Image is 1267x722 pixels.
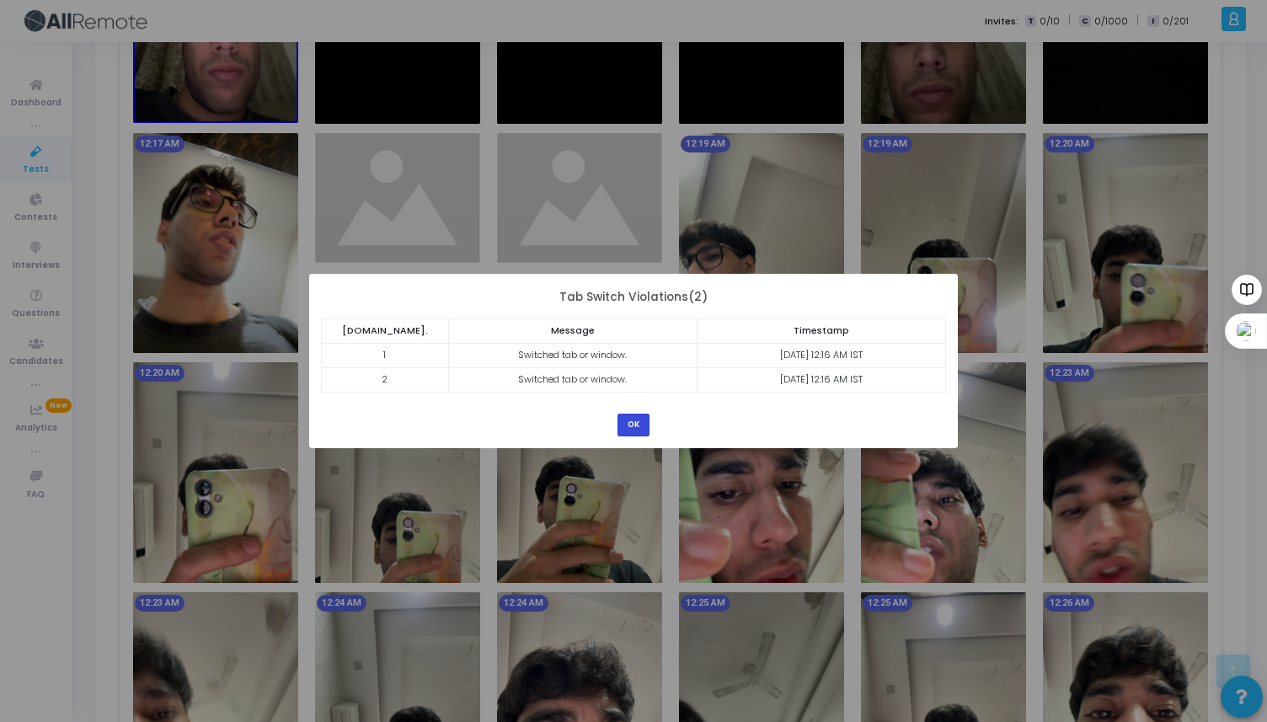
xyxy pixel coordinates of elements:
[448,367,697,392] td: Switched tab or window.
[697,343,945,367] td: [DATE] 12:16 AM IST
[617,414,650,436] button: OK
[321,286,947,304] div: Tab Switch Violations(2)
[321,367,448,392] td: 2
[697,367,945,392] td: [DATE] 12:16 AM IST
[321,318,448,343] th: [DOMAIN_NAME].
[448,343,697,367] td: Switched tab or window.
[448,318,697,343] th: Message
[697,318,945,343] th: Timestamp
[321,343,448,367] td: 1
